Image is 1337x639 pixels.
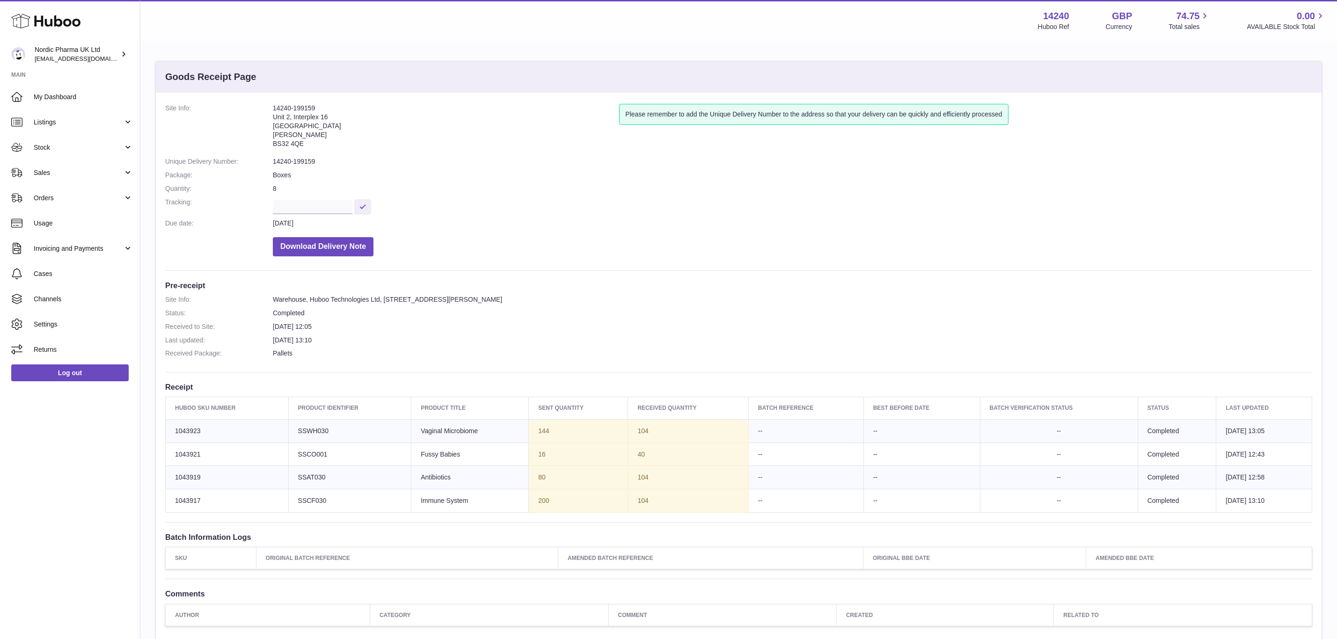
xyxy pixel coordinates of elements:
[34,269,133,278] span: Cases
[1216,419,1312,443] td: [DATE] 13:05
[1106,22,1132,31] div: Currency
[836,604,1053,626] th: Created
[990,473,1128,482] div: --
[529,443,628,466] td: 16
[863,397,980,419] th: Best Before Date
[165,382,1312,392] h3: Receipt
[166,489,289,513] td: 1043917
[411,419,529,443] td: Vaginal Microbiome
[411,397,529,419] th: Product title
[411,466,529,489] td: Antibiotics
[1216,489,1312,513] td: [DATE] 13:10
[990,496,1128,505] div: --
[288,419,411,443] td: SSWH030
[256,547,558,569] th: Original Batch Reference
[34,194,123,203] span: Orders
[411,443,529,466] td: Fussy Babies
[628,466,748,489] td: 104
[34,93,133,102] span: My Dashboard
[619,104,1008,125] div: Please remember to add the Unique Delivery Number to the address so that your delivery can be qui...
[165,104,273,152] dt: Site Info:
[863,419,980,443] td: --
[165,349,273,358] dt: Received Package:
[1054,604,1312,626] th: Related to
[288,466,411,489] td: SSAT030
[863,466,980,489] td: --
[165,71,256,83] h3: Goods Receipt Page
[165,295,273,304] dt: Site Info:
[165,532,1312,542] h3: Batch Information Logs
[1216,443,1312,466] td: [DATE] 12:43
[165,171,273,180] dt: Package:
[273,336,1312,345] dd: [DATE] 13:10
[166,604,370,626] th: Author
[34,143,123,152] span: Stock
[273,219,1312,228] dd: [DATE]
[34,320,133,329] span: Settings
[1216,397,1312,419] th: Last updated
[166,547,256,569] th: SKU
[1138,489,1216,513] td: Completed
[1247,22,1326,31] span: AVAILABLE Stock Total
[370,604,608,626] th: Category
[34,345,133,354] span: Returns
[166,397,289,419] th: Huboo SKU Number
[288,489,411,513] td: SSCF030
[273,322,1312,331] dd: [DATE] 12:05
[863,547,1086,569] th: Original BBE Date
[1216,466,1312,489] td: [DATE] 12:58
[1043,10,1069,22] strong: 14240
[165,157,273,166] dt: Unique Delivery Number:
[1112,10,1132,22] strong: GBP
[273,309,1312,318] dd: Completed
[165,309,273,318] dt: Status:
[628,397,748,419] th: Received Quantity
[1086,547,1312,569] th: Amended BBE Date
[34,219,133,228] span: Usage
[529,419,628,443] td: 144
[11,47,25,61] img: internalAdmin-14240@internal.huboo.com
[1038,22,1069,31] div: Huboo Ref
[1297,10,1315,22] span: 0.00
[273,171,1312,180] dd: Boxes
[273,237,373,256] button: Download Delivery Note
[166,419,289,443] td: 1043923
[165,280,1312,290] h3: Pre-receipt
[34,118,123,127] span: Listings
[748,397,863,419] th: Batch Reference
[35,45,119,63] div: Nordic Pharma UK Ltd
[863,489,980,513] td: --
[273,295,1312,304] dd: Warehouse, Huboo Technologies Ltd, [STREET_ADDRESS][PERSON_NAME]
[165,322,273,331] dt: Received to Site:
[529,489,628,513] td: 200
[166,466,289,489] td: 1043919
[990,450,1128,459] div: --
[863,443,980,466] td: --
[980,397,1138,419] th: Batch Verification Status
[1247,10,1326,31] a: 0.00 AVAILABLE Stock Total
[1176,10,1199,22] span: 74.75
[165,184,273,193] dt: Quantity:
[748,443,863,466] td: --
[1138,443,1216,466] td: Completed
[165,336,273,345] dt: Last updated:
[558,547,863,569] th: Amended Batch Reference
[273,184,1312,193] dd: 8
[1169,22,1210,31] span: Total sales
[288,443,411,466] td: SSCO001
[288,397,411,419] th: Product Identifier
[273,349,1312,358] dd: Pallets
[273,104,619,152] address: 14240-199159 Unit 2, Interplex 16 [GEOGRAPHIC_DATA] [PERSON_NAME] BS32 4QE
[748,489,863,513] td: --
[11,364,129,381] a: Log out
[990,427,1128,436] div: --
[529,397,628,419] th: Sent Quantity
[165,198,273,214] dt: Tracking:
[628,443,748,466] td: 40
[34,244,123,253] span: Invoicing and Payments
[748,419,863,443] td: --
[529,466,628,489] td: 80
[411,489,529,513] td: Immune System
[608,604,836,626] th: Comment
[165,219,273,228] dt: Due date:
